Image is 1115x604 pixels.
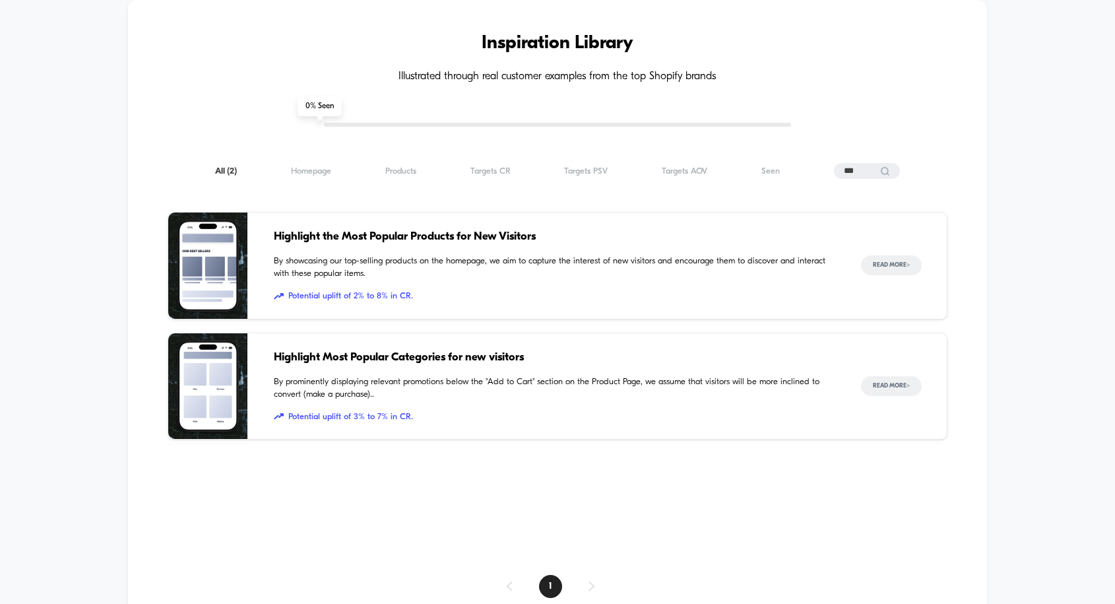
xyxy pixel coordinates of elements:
button: Read More> [861,376,922,396]
span: By showcasing our top-selling products on the homepage, we aim to capture the interest of new vis... [274,255,834,281]
span: Homepage [291,166,331,176]
span: Potential uplift of 3% to 7% in CR. [274,411,834,424]
span: Targets PSV [564,166,608,176]
button: Read More> [861,255,922,275]
h4: Illustrated through real customer examples from the top Shopify brands [168,71,947,83]
span: Targets AOV [662,166,707,176]
span: By prominently displaying relevant promotions below the "Add to Cart" section on the Product Page... [274,376,834,401]
span: ( 2 ) [227,167,237,176]
span: All [215,166,237,176]
span: Products [385,166,416,176]
span: 1 [539,575,562,598]
span: 0 % Seen [298,96,342,116]
img: By showcasing our top-selling products on the homepage, we aim to capture the interest of new vis... [168,213,247,319]
span: Seen [761,166,780,176]
span: Potential uplift of 2% to 8% in CR. [274,290,834,303]
span: Highlight the Most Popular Products for New Visitors [274,228,834,246]
h3: Inspiration Library [168,33,947,54]
span: Highlight Most Popular Categories for new visitors [274,349,834,366]
span: Targets CR [470,166,511,176]
img: By prominently displaying relevant promotions below the "Add to Cart" section on the Product Page... [168,333,247,440]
